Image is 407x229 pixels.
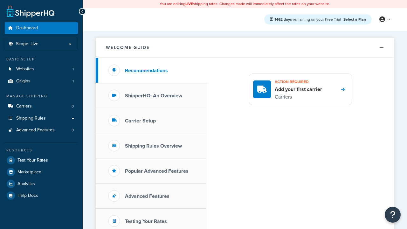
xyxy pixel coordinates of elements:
[5,57,78,62] div: Basic Setup
[16,116,46,121] span: Shipping Rules
[5,63,78,75] li: Websites
[17,170,41,175] span: Marketplace
[16,66,34,72] span: Websites
[5,94,78,99] div: Manage Shipping
[275,78,322,86] h3: Action required
[17,158,48,163] span: Test Your Rates
[385,207,401,223] button: Open Resource Center
[5,190,78,201] a: Help Docs
[125,93,182,99] h3: ShipperHQ: An Overview
[96,38,394,58] button: Welcome Guide
[5,63,78,75] a: Websites1
[5,155,78,166] a: Test Your Rates
[185,1,193,7] b: LIVE
[5,178,78,190] a: Analytics
[5,75,78,87] a: Origins1
[274,17,292,22] strong: 1462 days
[5,101,78,112] a: Carriers0
[125,143,182,149] h3: Shipping Rules Overview
[72,79,74,84] span: 1
[17,193,38,198] span: Help Docs
[16,41,38,47] span: Scope: Live
[106,45,150,50] h2: Welcome Guide
[5,148,78,153] div: Resources
[5,166,78,178] a: Marketplace
[72,104,74,109] span: 0
[125,193,169,199] h3: Advanced Features
[16,128,55,133] span: Advanced Features
[125,168,189,174] h3: Popular Advanced Features
[5,75,78,87] li: Origins
[16,104,32,109] span: Carriers
[72,66,74,72] span: 1
[343,17,366,22] a: Select a Plan
[5,101,78,112] li: Carriers
[274,17,342,22] span: remaining on your Free Trial
[5,124,78,136] li: Advanced Features
[275,86,322,93] h4: Add your first carrier
[5,22,78,34] a: Dashboard
[5,124,78,136] a: Advanced Features0
[16,25,38,31] span: Dashboard
[125,118,156,124] h3: Carrier Setup
[125,219,167,224] h3: Testing Your Rates
[16,79,31,84] span: Origins
[5,113,78,124] a: Shipping Rules
[17,181,35,187] span: Analytics
[72,128,74,133] span: 0
[125,68,168,73] h3: Recommendations
[275,93,322,101] p: Carriers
